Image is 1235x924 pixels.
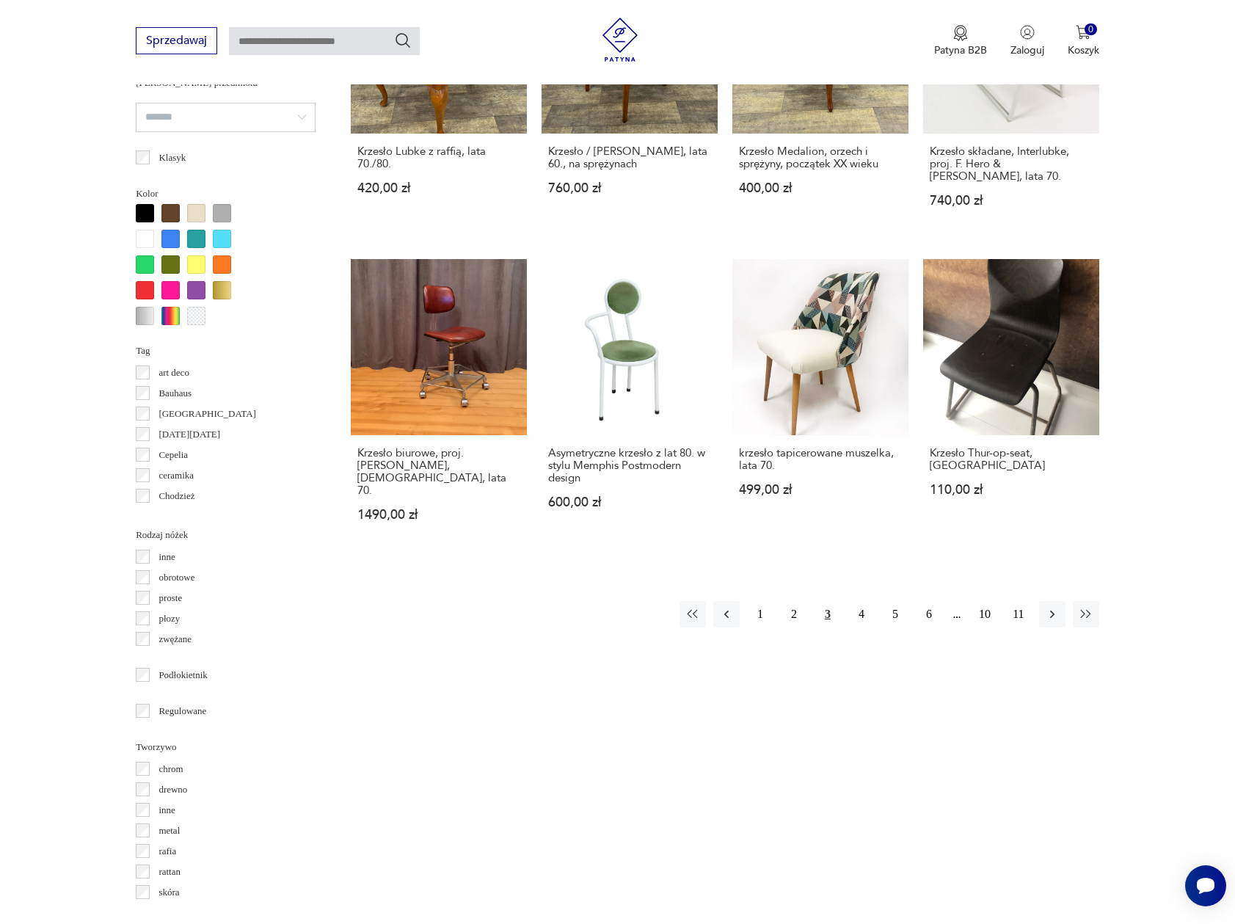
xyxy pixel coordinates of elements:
p: Rodzaj nóżek [136,527,316,543]
button: 1 [747,601,773,627]
p: inne [159,549,175,565]
p: 600,00 zł [548,496,711,509]
p: Klasyk [159,150,186,166]
p: Podłokietnik [159,667,207,683]
p: Cepelia [159,447,188,463]
p: Regulowane [159,703,206,719]
p: ceramika [159,468,194,484]
a: Krzesło biurowe, proj. Egon Eiermann, Niemcy, lata 70.Krzesło biurowe, proj. [PERSON_NAME], [DEMO... [351,259,527,550]
h3: krzesło tapicerowane muszelka, lata 70. [739,447,902,472]
div: 0 [1085,23,1097,36]
a: krzesło tapicerowane muszelka, lata 70.krzesło tapicerowane muszelka, lata 70.499,00 zł [732,259,908,550]
img: Ikona koszyka [1076,25,1090,40]
button: 2 [781,601,807,627]
a: Ikona medaluPatyna B2B [934,25,987,57]
h3: Asymetryczne krzesło z lat 80. w stylu Memphis Postmodern design [548,447,711,484]
button: Zaloguj [1010,25,1044,57]
button: 0Koszyk [1068,25,1099,57]
p: Bauhaus [159,385,192,401]
p: obrotowe [159,570,194,586]
button: 11 [1005,601,1032,627]
p: skóra [159,884,179,901]
p: 760,00 zł [548,182,711,194]
a: Krzesło Thur-op-seat, PagholtzKrzesło Thur-op-seat, [GEOGRAPHIC_DATA]110,00 zł [923,259,1099,550]
button: 4 [848,601,875,627]
iframe: Smartsupp widget button [1185,865,1226,906]
p: płozy [159,611,180,627]
button: 3 [815,601,841,627]
p: Kolor [136,186,316,202]
p: [DATE][DATE] [159,426,220,443]
img: Patyna - sklep z meblami i dekoracjami vintage [598,18,642,62]
img: Ikonka użytkownika [1020,25,1035,40]
h3: Krzesło Thur-op-seat, [GEOGRAPHIC_DATA] [930,447,1093,472]
img: Ikona medalu [953,25,968,41]
p: rattan [159,864,181,880]
h3: Krzesło Lubke z raffią, lata 70./80. [357,145,520,170]
p: 420,00 zł [357,182,520,194]
p: 740,00 zł [930,194,1093,207]
p: 499,00 zł [739,484,902,496]
button: 5 [882,601,908,627]
p: 400,00 zł [739,182,902,194]
p: Zaloguj [1010,43,1044,57]
button: Patyna B2B [934,25,987,57]
button: 10 [972,601,998,627]
p: Tag [136,343,316,359]
h3: Krzesło składane, Interlubke, proj. F. Hero & [PERSON_NAME], lata 70. [930,145,1093,183]
p: inne [159,802,175,818]
p: Koszyk [1068,43,1099,57]
h3: Krzesło / [PERSON_NAME], lata 60., na sprężynach [548,145,711,170]
p: art deco [159,365,189,381]
p: Ćmielów [159,509,194,525]
h3: Krzesło biurowe, proj. [PERSON_NAME], [DEMOGRAPHIC_DATA], lata 70. [357,447,520,497]
p: drewno [159,782,187,798]
p: Tworzywo [136,739,316,755]
p: [GEOGRAPHIC_DATA] [159,406,256,422]
p: 110,00 zł [930,484,1093,496]
p: zwężane [159,631,192,647]
p: Patyna B2B [934,43,987,57]
p: 1490,00 zł [357,509,520,521]
p: metal [159,823,180,839]
button: 6 [916,601,942,627]
button: Szukaj [394,32,412,49]
h3: Krzesło Medalion, orzech i sprężyny, początek XX wieku [739,145,902,170]
p: tkanina [159,905,186,921]
p: chrom [159,761,183,777]
p: Chodzież [159,488,194,504]
a: Sprzedawaj [136,37,217,47]
button: Sprzedawaj [136,27,217,54]
p: proste [159,590,182,606]
p: rafia [159,843,176,859]
a: Asymetryczne krzesło z lat 80. w stylu Memphis Postmodern designAsymetryczne krzesło z lat 80. w ... [542,259,718,550]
